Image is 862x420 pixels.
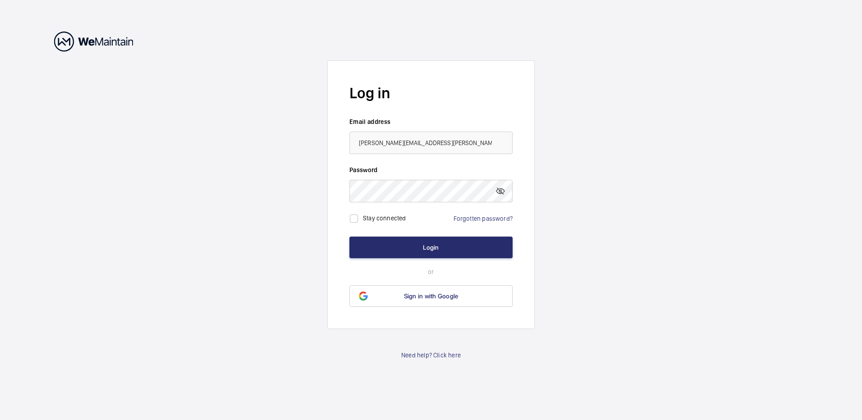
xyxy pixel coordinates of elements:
button: Login [349,237,513,258]
label: Stay connected [363,215,406,222]
span: Sign in with Google [404,292,459,300]
label: Password [349,165,513,174]
a: Forgotten password? [454,215,513,222]
a: Need help? Click here [401,351,461,360]
h2: Log in [349,82,513,104]
p: or [349,267,513,276]
label: Email address [349,117,513,126]
input: Your email address [349,132,513,154]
